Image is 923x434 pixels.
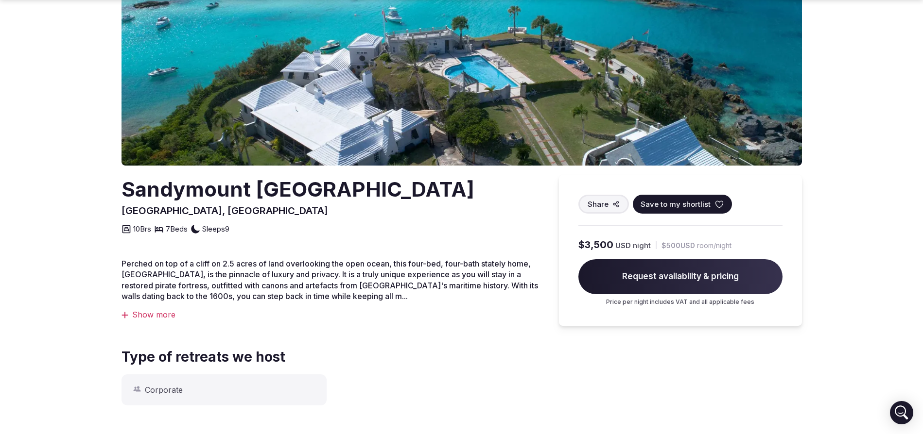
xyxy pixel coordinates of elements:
[122,205,328,217] span: [GEOGRAPHIC_DATA], [GEOGRAPHIC_DATA]
[633,240,651,250] span: night
[662,241,695,250] span: $500 USD
[578,298,783,306] p: Price per night includes VAT and all applicable fees
[615,240,631,250] span: USD
[122,309,540,320] div: Show more
[890,401,913,424] div: Open Intercom Messenger
[578,238,613,251] span: $3,500
[122,259,538,301] span: Perched on top of a cliff on 2.5 acres of land overlooking the open ocean, this four-bed, four-ba...
[578,195,629,214] button: Share
[655,240,658,250] div: |
[633,195,732,214] button: Save to my shortlist
[697,241,731,250] span: room/night
[133,224,151,234] span: 10 Brs
[588,199,609,209] span: Share
[122,175,474,204] h2: Sandymount [GEOGRAPHIC_DATA]
[578,259,783,294] span: Request availability & pricing
[202,224,229,234] span: Sleeps 9
[166,224,188,234] span: 7 Beds
[122,348,285,367] span: Type of retreats we host
[641,199,711,209] span: Save to my shortlist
